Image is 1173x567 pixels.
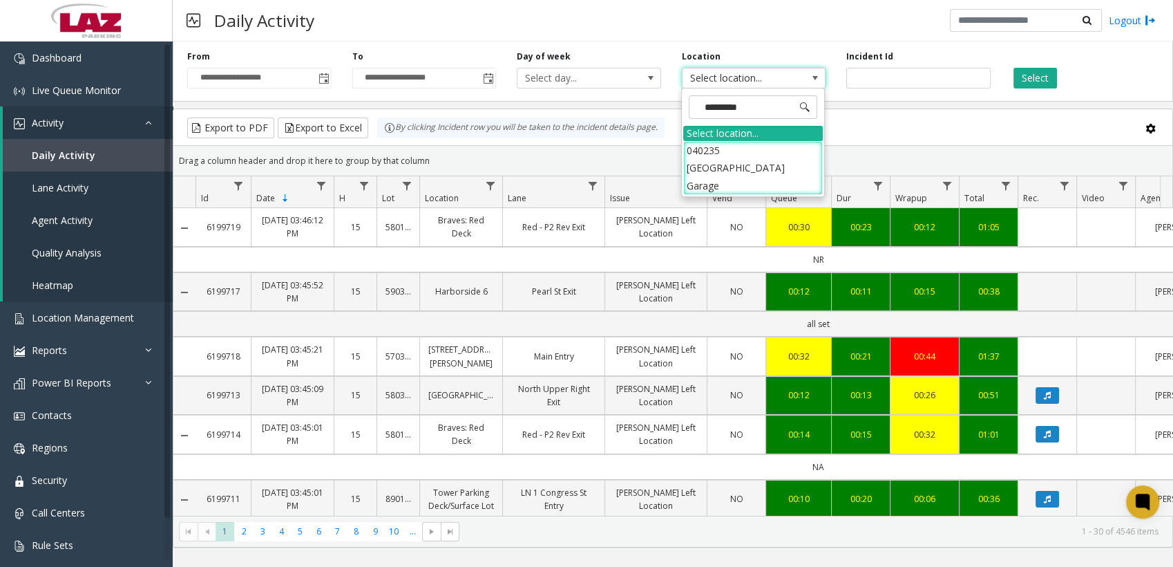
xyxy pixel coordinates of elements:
[964,192,984,204] span: Total
[1114,176,1132,195] a: Video Filter Menu
[840,428,881,441] div: 00:15
[426,526,437,537] span: Go to the next page
[385,350,411,363] a: 570308
[937,176,956,195] a: Wrapup Filter Menu
[771,192,797,204] span: Queue
[365,522,384,541] span: Page 9
[425,192,459,204] span: Location
[683,126,823,141] div: Select location...
[517,50,571,63] label: Day of week
[207,3,321,37] h3: Daily Activity
[3,269,173,301] a: Heatmap
[260,421,325,447] a: [DATE] 03:45:01 PM
[428,214,494,240] a: Braves: Red Deck
[187,3,200,37] img: pageIcon
[204,428,242,441] a: 6199714
[899,492,951,505] a: 00:06
[683,141,823,195] li: 040235 [GEOGRAPHIC_DATA] Garage
[216,522,234,541] span: Page 1
[291,522,309,541] span: Page 5
[229,176,248,195] a: Id Filter Menu
[716,492,757,505] a: NO
[1023,192,1039,204] span: Rec.
[309,522,328,541] span: Page 6
[774,285,823,298] a: 00:12
[730,221,743,233] span: NO
[480,68,495,88] span: Toggle popup
[173,176,1172,516] div: Data table
[14,443,25,454] img: 'icon'
[343,221,368,234] a: 15
[254,522,272,541] span: Page 3
[3,106,173,139] a: Activity
[260,486,325,512] a: [DATE] 03:45:01 PM
[32,51,82,64] span: Dashboard
[730,493,743,505] span: NO
[899,221,951,234] a: 00:12
[173,223,195,234] a: Collapse Details
[260,382,325,409] a: [DATE] 03:45:09 PM
[846,50,893,63] label: Incident Id
[716,285,757,298] a: NO
[428,421,494,447] a: Braves: Red Deck
[385,285,411,298] a: 590363
[683,68,797,88] span: Select location...
[774,492,823,505] a: 00:10
[730,389,743,401] span: NO
[384,122,395,133] img: infoIcon.svg
[583,176,602,195] a: Lane Filter Menu
[428,389,494,402] a: [GEOGRAPHIC_DATA]
[316,68,331,88] span: Toggle popup
[774,389,823,402] a: 00:12
[899,428,951,441] a: 00:32
[481,176,499,195] a: Location Filter Menu
[260,214,325,240] a: [DATE] 03:46:12 PM
[173,430,195,441] a: Collapse Details
[204,389,242,402] a: 6199713
[774,350,823,363] a: 00:32
[278,118,368,138] button: Export to Excel
[840,389,881,402] a: 00:13
[613,382,698,409] a: [PERSON_NAME] Left Location
[613,486,698,512] a: [PERSON_NAME] Left Location
[312,176,331,195] a: Date Filter Menu
[14,86,25,97] img: 'icon'
[968,492,1009,505] a: 00:36
[280,193,291,204] span: Sortable
[968,221,1009,234] a: 01:05
[260,343,325,369] a: [DATE] 03:45:21 PM
[204,285,242,298] a: 6199717
[968,389,1009,402] a: 00:51
[511,486,596,512] a: LN 1 Congress St Entry
[32,116,64,129] span: Activity
[613,421,698,447] a: [PERSON_NAME] Left Location
[968,285,1009,298] div: 00:38
[730,286,743,297] span: NO
[343,492,368,505] a: 15
[339,192,345,204] span: H
[511,350,596,363] a: Main Entry
[428,486,494,512] a: Tower Parking Deck/Surface Lot
[385,221,411,234] a: 580116
[517,68,631,88] span: Select day...
[352,50,363,63] label: To
[840,350,881,363] a: 00:21
[32,279,73,292] span: Heatmap
[968,350,1009,363] div: 01:37
[403,522,422,541] span: Page 11
[899,285,951,298] a: 00:15
[3,171,173,204] a: Lane Activity
[14,118,25,129] img: 'icon'
[774,221,823,234] div: 00:30
[343,350,368,363] a: 15
[730,351,743,362] span: NO
[1082,192,1105,204] span: Video
[730,429,743,440] span: NO
[840,285,881,298] div: 00:11
[32,539,73,552] span: Rule Sets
